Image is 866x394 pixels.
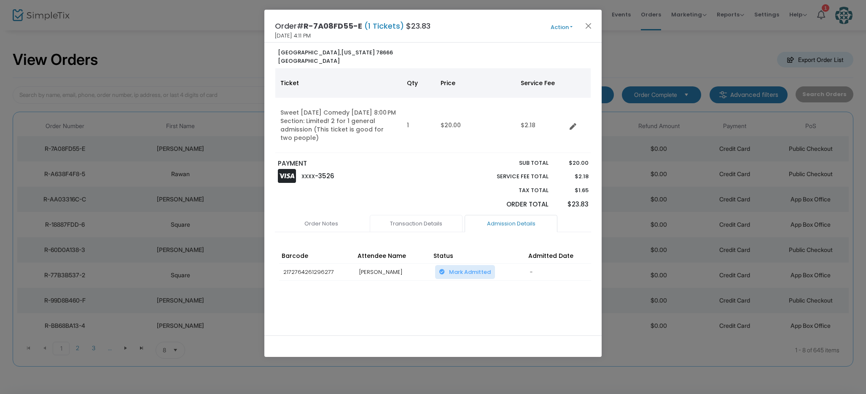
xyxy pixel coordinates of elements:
[557,172,588,181] p: $2.18
[477,159,549,167] p: Sub total
[362,21,406,31] span: (1 Tickets)
[275,215,368,233] a: Order Notes
[278,48,393,65] b: [US_STATE] 78666 [GEOGRAPHIC_DATA]
[516,98,566,153] td: $2.18
[557,186,588,195] p: $1.65
[465,215,557,233] a: Admission Details
[279,263,355,281] td: 2172764261296277
[275,68,591,153] div: Data table
[355,249,431,264] th: Attendee Name
[278,48,341,56] span: [GEOGRAPHIC_DATA],
[477,200,549,209] p: Order Total
[449,268,491,276] span: Mark Admitted
[431,249,526,264] th: Status
[402,68,436,98] th: Qty
[275,20,430,32] h4: Order# $23.83
[477,172,549,181] p: Service Fee Total
[304,21,362,31] span: R-7A08FD55-E
[275,98,402,153] td: Sweet [DATE] Comedy [DATE] 8:00 PM Section: Limited! 2 for 1 general admission (This ticket is go...
[557,200,588,209] p: $23.83
[278,159,429,169] p: PAYMENT
[370,215,463,233] a: Transaction Details
[275,68,402,98] th: Ticket
[526,263,602,281] td: -
[557,159,588,167] p: $20.00
[279,249,355,264] th: Barcode
[536,23,587,32] button: Action
[355,263,431,281] td: [PERSON_NAME]
[275,32,311,40] span: [DATE] 4:11 PM
[436,98,516,153] td: $20.00
[526,249,602,264] th: Admitted Date
[315,172,334,180] span: -3526
[301,173,315,180] span: XXXX
[477,186,549,195] p: Tax Total
[402,98,436,153] td: 1
[436,68,516,98] th: Price
[516,68,566,98] th: Service Fee
[583,20,594,31] button: Close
